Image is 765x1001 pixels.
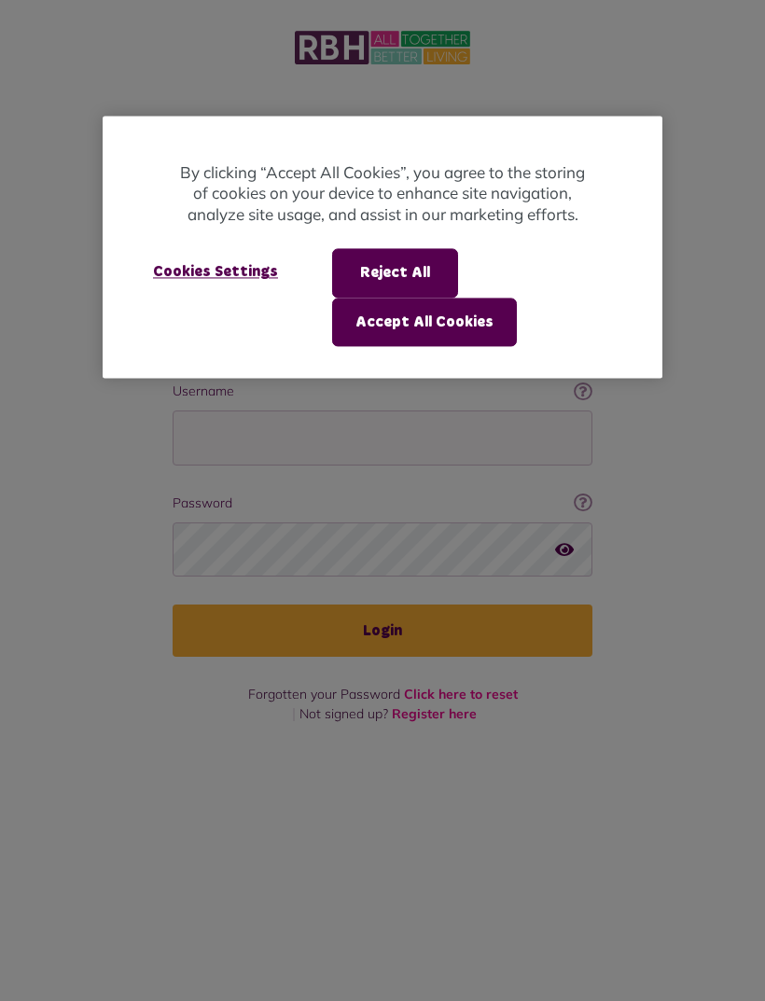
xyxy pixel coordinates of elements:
[103,116,662,378] div: Cookie banner
[177,162,588,226] p: By clicking “Accept All Cookies”, you agree to the storing of cookies on your device to enhance s...
[131,249,300,296] button: Cookies Settings
[103,116,662,378] div: Privacy
[332,249,458,298] button: Reject All
[332,298,517,346] button: Accept All Cookies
